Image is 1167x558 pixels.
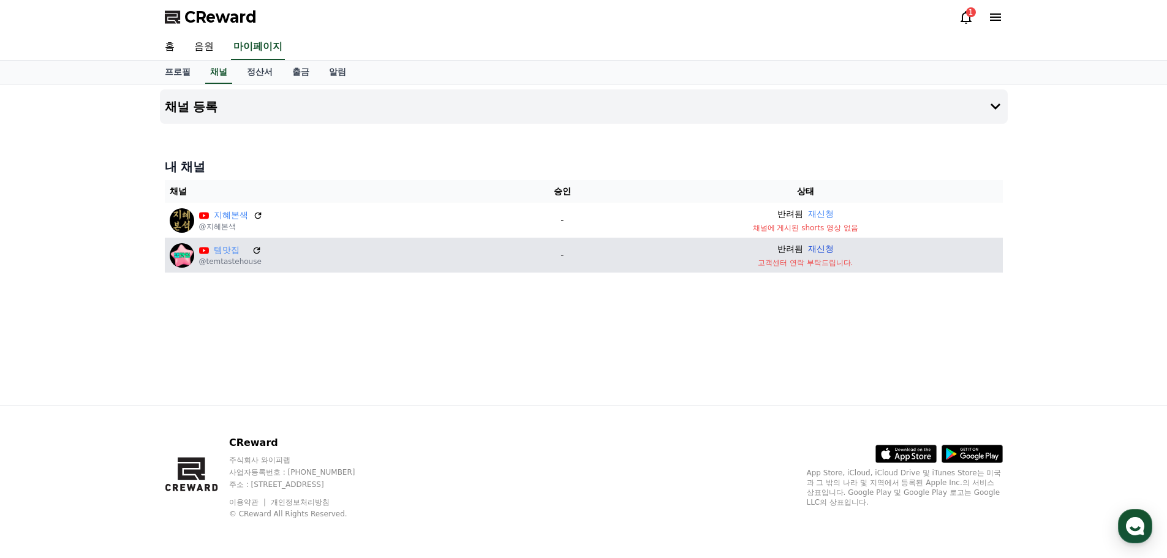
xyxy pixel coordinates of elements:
[214,209,248,222] a: 지혜본색
[205,61,232,84] a: 채널
[229,509,379,519] p: © CReward All Rights Reserved.
[282,61,319,84] a: 출금
[777,208,803,221] p: 반려됨
[521,214,603,227] p: -
[319,61,356,84] a: 알림
[165,180,516,203] th: 채널
[165,158,1003,175] h4: 내 채널
[613,258,998,268] p: 고객센터 연락 부탁드립니다.
[199,257,262,266] p: @temtastehouse
[231,34,285,60] a: 마이페이지
[199,222,263,232] p: @지혜본색
[229,435,379,450] p: CReward
[189,407,204,417] span: 설정
[808,208,834,221] button: 재신청
[608,180,1003,203] th: 상태
[165,7,257,27] a: CReward
[229,498,268,507] a: 이용약관
[39,407,46,417] span: 홈
[214,244,247,257] a: 템맛집
[4,388,81,419] a: 홈
[521,249,603,262] p: -
[155,34,184,60] a: 홈
[777,243,803,255] p: 반려됨
[229,455,379,465] p: 주식회사 와이피랩
[170,208,194,233] img: 지혜본색
[229,480,379,489] p: 주소 : [STREET_ADDRESS]
[229,467,379,477] p: 사업자등록번호 : [PHONE_NUMBER]
[170,243,194,268] img: 템맛집
[81,388,158,419] a: 대화
[112,407,127,417] span: 대화
[271,498,330,507] a: 개인정보처리방침
[516,180,608,203] th: 승인
[160,89,1008,124] button: 채널 등록
[184,34,224,60] a: 음원
[613,223,998,233] p: 채널에 게시된 shorts 영상 없음
[165,100,218,113] h4: 채널 등록
[158,388,235,419] a: 설정
[808,243,834,255] button: 재신청
[966,7,976,17] div: 1
[807,468,1003,507] p: App Store, iCloud, iCloud Drive 및 iTunes Store는 미국과 그 밖의 나라 및 지역에서 등록된 Apple Inc.의 서비스 상표입니다. Goo...
[959,10,973,25] a: 1
[184,7,257,27] span: CReward
[237,61,282,84] a: 정산서
[155,61,200,84] a: 프로필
